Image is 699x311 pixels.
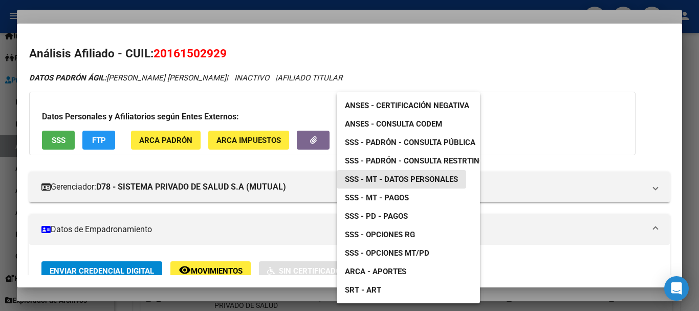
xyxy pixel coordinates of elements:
button: Sin Certificado Discapacidad [259,261,405,280]
h2: Análisis Afiliado - CUIL: [29,45,670,63]
button: Enviar Credencial Digital [41,261,162,280]
span: Enviar Credencial Digital [50,266,154,276]
span: [PERSON_NAME] [PERSON_NAME] [29,73,226,82]
span: FTP [92,136,106,145]
span: Movimientos [191,266,243,276]
mat-panel-title: Datos de Empadronamiento [41,223,645,236]
button: SSS [42,131,75,150]
div: Open Intercom Messenger [664,276,689,301]
button: ARCA Impuestos [208,131,289,150]
button: ARCA Padrón [131,131,201,150]
mat-expansion-panel-header: Datos de Empadronamiento [29,214,670,245]
mat-icon: remove_red_eye [179,264,191,276]
button: FTP [82,131,115,150]
i: | INACTIVO | [29,73,342,82]
span: SSS [52,136,65,145]
mat-panel-title: Gerenciador: [41,181,645,193]
span: Sin Certificado Discapacidad [279,266,397,276]
strong: DATOS PADRÓN ÁGIL: [29,73,106,82]
span: AFILIADO TITULAR [277,73,342,82]
span: 20161502929 [154,47,227,60]
h3: Datos Personales y Afiliatorios según Entes Externos: [42,111,623,123]
span: ARCA Impuestos [216,136,281,145]
strong: Organismos Ext. [345,136,402,146]
button: Movimientos [170,261,251,280]
span: ARCA Padrón [139,136,192,145]
mat-expansion-panel-header: Gerenciador:D78 - SISTEMA PRIVADO DE SALUD S.A (MUTUAL) [29,172,670,202]
strong: D78 - SISTEMA PRIVADO DE SALUD S.A (MUTUAL) [96,181,286,193]
button: Organismos Ext. [337,131,410,150]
